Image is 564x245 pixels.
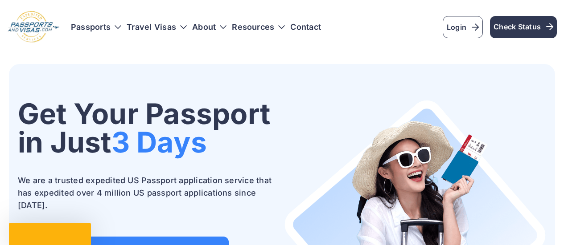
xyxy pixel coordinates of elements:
h3: Resources [232,23,285,32]
a: Login [443,16,483,38]
a: Check Status [490,16,557,38]
span: Check Status [494,21,553,32]
h1: Get Your Passport in Just [18,100,280,157]
span: Login [447,22,479,32]
a: About [192,23,216,32]
a: Contact [290,23,321,32]
img: Logo [7,11,60,44]
p: We are a trusted expedited US Passport application service that has expedited over 4 million US p... [18,174,280,212]
span: 3 Days [111,125,207,159]
h3: Travel Visas [127,23,187,32]
h3: Passports [71,23,121,32]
